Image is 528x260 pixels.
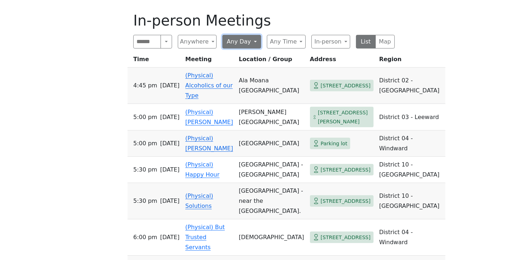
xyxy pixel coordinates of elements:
a: (Physical) [PERSON_NAME] [185,135,233,152]
td: District 10 - [GEOGRAPHIC_DATA] [376,157,445,183]
h1: In-person Meetings [133,12,395,29]
span: [DATE] [160,112,180,122]
button: Any Day [222,35,261,49]
th: Location / Group [236,54,307,68]
span: 6:00 PM [133,232,157,242]
th: Region [376,54,445,68]
span: 5:00 PM [133,138,157,149]
span: [STREET_ADDRESS] [321,233,371,242]
th: Meeting [182,54,236,68]
button: Any Time [267,35,306,49]
a: (Physical) But Trusted Servants [185,224,225,251]
span: Parking lot [321,139,347,148]
td: [GEOGRAPHIC_DATA] [236,131,307,157]
td: Ala Moana [GEOGRAPHIC_DATA] [236,68,307,104]
span: [STREET_ADDRESS] [321,81,371,90]
button: In-person [311,35,350,49]
td: [GEOGRAPHIC_DATA] - [GEOGRAPHIC_DATA] [236,157,307,183]
td: District 04 - Windward [376,219,445,256]
span: [DATE] [160,232,180,242]
td: District 10 - [GEOGRAPHIC_DATA] [376,183,445,219]
button: Map [375,35,395,49]
input: Search [133,35,161,49]
span: 5:30 PM [133,165,157,175]
th: Address [307,54,376,68]
th: Time [128,54,182,68]
td: District 03 - Leeward [376,104,445,131]
td: [PERSON_NAME][GEOGRAPHIC_DATA] [236,104,307,131]
button: Anywhere [178,35,217,49]
span: [DATE] [160,138,180,149]
td: [GEOGRAPHIC_DATA] - near the [GEOGRAPHIC_DATA]. [236,183,307,219]
span: [DATE] [160,81,180,91]
span: 5:30 PM [133,196,157,206]
span: 5:00 PM [133,112,157,122]
button: List [356,35,376,49]
a: (Physical) Solutions [185,192,213,209]
span: [STREET_ADDRESS][PERSON_NAME] [318,108,371,126]
td: District 02 - [GEOGRAPHIC_DATA] [376,68,445,104]
span: [DATE] [160,196,180,206]
a: (Physical) [PERSON_NAME] [185,109,233,126]
span: [STREET_ADDRESS] [321,165,371,174]
a: (Physical) Alcoholics of our Type [185,72,233,99]
span: 4:45 PM [133,81,157,91]
td: District 04 - Windward [376,131,445,157]
a: (Physical) Happy Hour [185,161,219,178]
td: [DEMOGRAPHIC_DATA] [236,219,307,256]
button: Search [161,35,172,49]
span: [STREET_ADDRESS] [321,197,371,206]
span: [DATE] [160,165,180,175]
